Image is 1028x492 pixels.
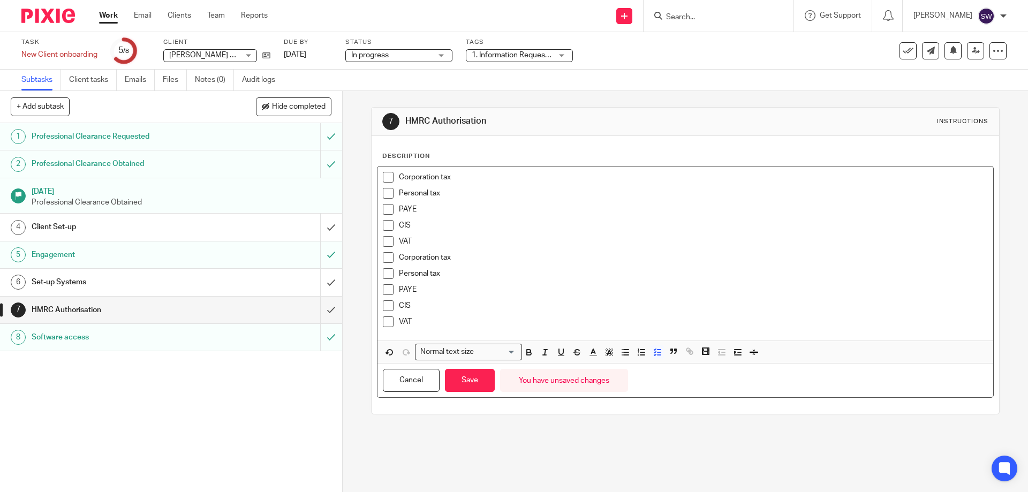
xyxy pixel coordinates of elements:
label: Task [21,38,97,47]
button: + Add subtask [11,97,70,116]
a: Client tasks [69,70,117,90]
div: You have unsaved changes [500,369,628,392]
input: Search [665,13,761,22]
button: Hide completed [256,97,331,116]
div: 7 [11,302,26,317]
p: Corporation tax [399,172,987,183]
a: Notes (0) [195,70,234,90]
a: Subtasks [21,70,61,90]
a: Work [99,10,118,21]
img: Pixie [21,9,75,23]
h1: Software access [32,329,217,345]
div: Search for option [415,344,522,360]
h1: Professional Clearance Requested [32,128,217,145]
h1: HMRC Authorisation [32,302,217,318]
h1: HMRC Authorisation [405,116,708,127]
div: 7 [382,113,399,130]
div: 1 [11,129,26,144]
span: Hide completed [272,103,326,111]
h1: Set-up Systems [32,274,217,290]
a: Files [163,70,187,90]
span: Normal text size [418,346,476,358]
h1: Engagement [32,247,217,263]
span: In progress [351,51,389,59]
a: Team [207,10,225,21]
a: Email [134,10,152,21]
div: 8 [11,330,26,345]
label: Client [163,38,270,47]
p: Personal tax [399,188,987,199]
div: 4 [11,220,26,235]
p: VAT [399,316,987,327]
div: 5 [11,247,26,262]
div: 6 [11,275,26,290]
p: Corporation tax [399,252,987,263]
span: Get Support [820,12,861,19]
h1: Professional Clearance Obtained [32,156,217,172]
a: Reports [241,10,268,21]
span: [PERSON_NAME] Blinds And Shutters Limited [169,51,323,59]
p: CIS [399,300,987,311]
button: Cancel [383,369,440,392]
div: New Client onboarding [21,49,97,60]
p: PAYE [399,204,987,215]
p: Professional Clearance Obtained [32,197,331,208]
h1: [DATE] [32,184,331,197]
span: [DATE] [284,51,306,58]
h1: Client Set-up [32,219,217,235]
button: Save [445,369,495,392]
p: PAYE [399,284,987,295]
a: Emails [125,70,155,90]
div: 5 [118,44,129,57]
small: /8 [123,48,129,54]
a: Clients [168,10,191,21]
img: svg%3E [978,7,995,25]
a: Audit logs [242,70,283,90]
div: Instructions [937,117,988,126]
label: Tags [466,38,573,47]
div: 2 [11,157,26,172]
label: Due by [284,38,332,47]
span: 1. Information Requested + 1 [472,51,568,59]
p: Personal tax [399,268,987,279]
input: Search for option [477,346,516,358]
p: [PERSON_NAME] [913,10,972,21]
p: Description [382,152,430,161]
label: Status [345,38,452,47]
p: CIS [399,220,987,231]
p: VAT [399,236,987,247]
